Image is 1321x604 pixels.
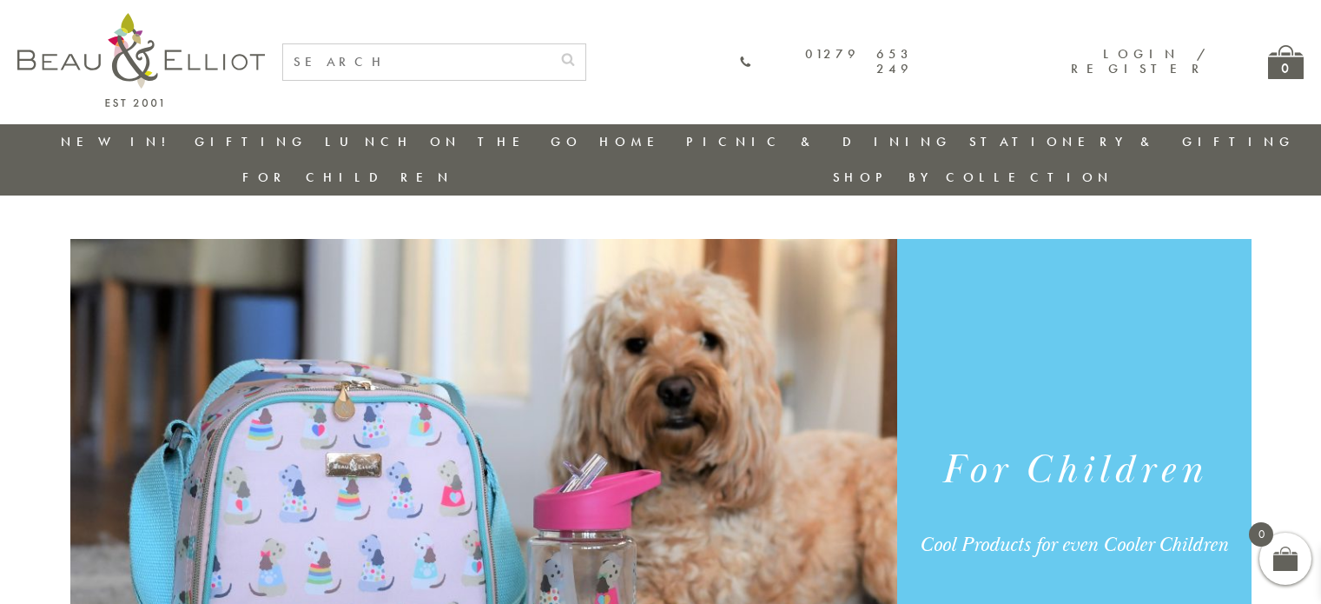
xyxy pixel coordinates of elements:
[918,532,1230,558] div: Cool Products for even Cooler Children
[969,133,1295,150] a: Stationery & Gifting
[17,13,265,107] img: logo
[1249,522,1273,547] span: 0
[686,133,952,150] a: Picnic & Dining
[1071,45,1207,77] a: Login / Register
[1268,45,1304,79] a: 0
[283,44,551,80] input: SEARCH
[599,133,669,150] a: Home
[918,444,1230,497] h1: For Children
[195,133,307,150] a: Gifting
[833,169,1113,186] a: Shop by collection
[242,169,453,186] a: For Children
[739,47,913,77] a: 01279 653 249
[61,133,177,150] a: New in!
[325,133,582,150] a: Lunch On The Go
